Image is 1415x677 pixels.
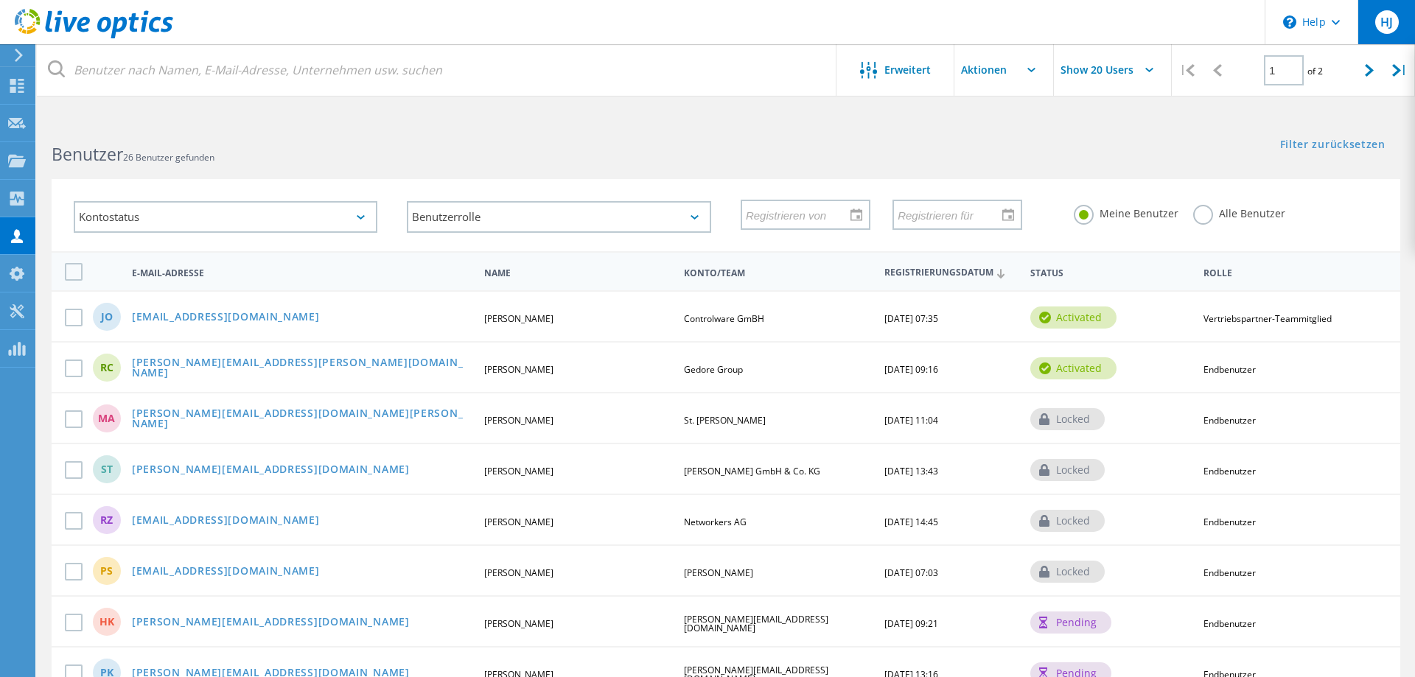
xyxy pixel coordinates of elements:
[1203,312,1332,325] span: Vertriebspartner-Teammitglied
[1030,357,1117,379] div: activated
[884,516,938,528] span: [DATE] 14:45
[1203,617,1256,630] span: Endbenutzer
[484,363,553,376] span: [PERSON_NAME]
[101,464,113,474] span: ST
[132,464,410,477] a: [PERSON_NAME][EMAIL_ADDRESS][DOMAIN_NAME]
[1030,561,1105,583] div: locked
[132,617,410,629] a: [PERSON_NAME][EMAIL_ADDRESS][DOMAIN_NAME]
[484,617,553,630] span: [PERSON_NAME]
[1193,205,1285,219] label: Alle Benutzer
[98,413,115,424] span: MA
[15,31,173,41] a: Live Optics Dashboard
[894,200,1010,228] input: Registrieren für
[1030,510,1105,532] div: locked
[884,268,1018,278] span: Registrierungsdatum
[884,414,938,427] span: [DATE] 11:04
[132,357,472,380] a: [PERSON_NAME][EMAIL_ADDRESS][PERSON_NAME][DOMAIN_NAME]
[132,269,472,278] span: E-Mail-Adresse
[484,566,553,579] span: [PERSON_NAME]
[52,142,123,166] b: Benutzer
[1030,306,1117,329] div: activated
[1280,139,1386,152] a: Filter zurücksetzen
[684,465,820,477] span: [PERSON_NAME] GmbH & Co. KG
[1172,44,1202,97] div: |
[1203,414,1256,427] span: Endbenutzer
[1203,269,1377,278] span: Rolle
[884,363,938,376] span: [DATE] 09:16
[1307,65,1323,77] span: of 2
[684,363,743,376] span: Gedore Group
[684,516,747,528] span: Networkers AG
[1074,205,1178,219] label: Meine Benutzer
[884,566,938,579] span: [DATE] 07:03
[37,44,837,96] input: Benutzer nach Namen, E-Mail-Adresse, Unternehmen usw. suchen
[684,312,764,325] span: Controlware GmBH
[484,312,553,325] span: [PERSON_NAME]
[1030,408,1105,430] div: locked
[484,414,553,427] span: [PERSON_NAME]
[132,515,320,527] a: [EMAIL_ADDRESS][DOMAIN_NAME]
[99,617,114,627] span: HK
[1283,15,1296,29] svg: \n
[132,566,320,578] a: [EMAIL_ADDRESS][DOMAIN_NAME]
[74,201,377,233] div: Kontostatus
[123,151,214,164] span: 26 Benutzer gefunden
[684,269,872,278] span: Konto/Team
[1203,465,1256,477] span: Endbenutzer
[884,312,938,325] span: [DATE] 07:35
[1030,269,1191,278] span: Status
[1385,44,1415,97] div: |
[684,414,766,427] span: St. [PERSON_NAME]
[1203,363,1256,376] span: Endbenutzer
[407,201,710,233] div: Benutzerrolle
[1203,516,1256,528] span: Endbenutzer
[1203,566,1256,579] span: Endbenutzer
[742,200,859,228] input: Registrieren von
[484,465,553,477] span: [PERSON_NAME]
[1380,16,1393,28] span: HJ
[100,566,113,576] span: PS
[100,515,113,525] span: RZ
[101,312,113,322] span: jo
[884,465,938,477] span: [DATE] 13:43
[132,312,320,324] a: [EMAIL_ADDRESS][DOMAIN_NAME]
[684,566,753,579] span: [PERSON_NAME]
[100,362,113,373] span: RC
[1030,611,1111,634] div: pending
[684,613,828,634] span: [PERSON_NAME][EMAIL_ADDRESS][DOMAIN_NAME]
[884,65,931,75] span: Erweitert
[884,617,938,630] span: [DATE] 09:21
[484,516,553,528] span: [PERSON_NAME]
[484,269,672,278] span: Name
[1030,459,1105,481] div: locked
[132,408,472,431] a: [PERSON_NAME][EMAIL_ADDRESS][DOMAIN_NAME][PERSON_NAME]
